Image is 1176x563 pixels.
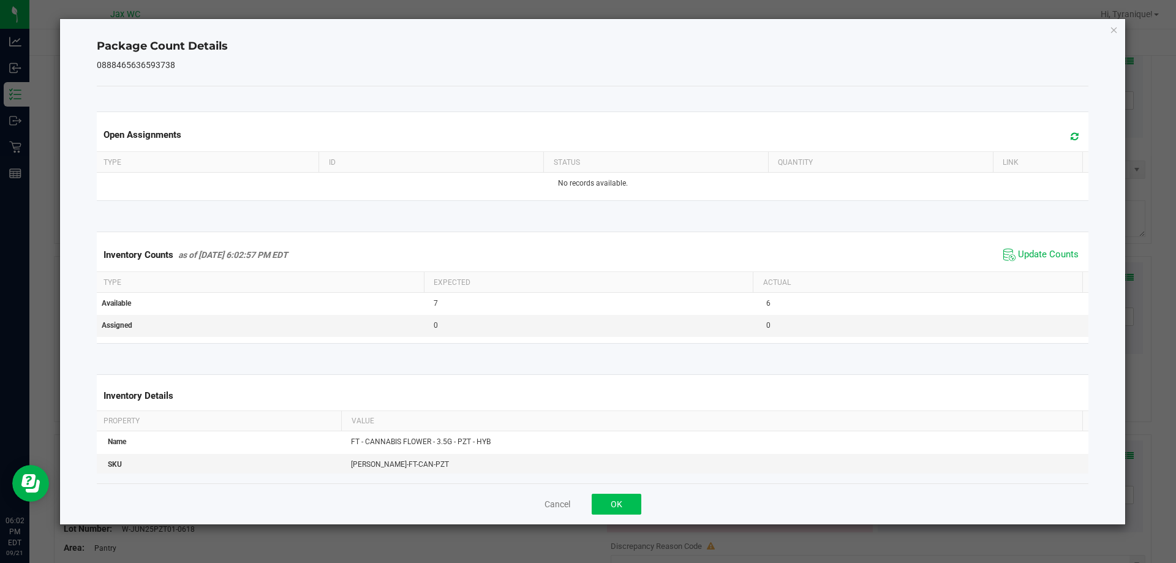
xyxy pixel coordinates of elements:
button: Close [1110,22,1118,37]
span: Status [554,158,580,167]
span: Link [1003,158,1019,167]
span: Type [104,158,121,167]
span: Quantity [778,158,813,167]
span: Open Assignments [104,129,181,140]
span: Name [108,437,126,446]
span: 7 [434,299,438,308]
td: No records available. [94,173,1091,194]
span: Assigned [102,321,132,330]
span: Expected [434,278,470,287]
button: Cancel [545,498,570,510]
span: Actual [763,278,791,287]
span: ID [329,158,336,167]
span: Available [102,299,131,308]
span: as of [DATE] 6:02:57 PM EDT [178,250,288,260]
span: 0 [766,321,771,330]
h4: Package Count Details [97,39,1089,55]
h5: 0888465636593738 [97,61,1089,70]
span: Property [104,417,140,425]
span: 6 [766,299,771,308]
span: Inventory Details [104,390,173,401]
span: Type [104,278,121,287]
span: Update Counts [1018,249,1079,261]
button: OK [592,494,641,515]
span: [PERSON_NAME]-FT-CAN-PZT [351,460,449,469]
span: Inventory Counts [104,249,173,260]
span: FT - CANNABIS FLOWER - 3.5G - PZT - HYB [351,437,491,446]
span: SKU [108,460,122,469]
iframe: Resource center [12,465,49,502]
span: Value [352,417,374,425]
span: 0 [434,321,438,330]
